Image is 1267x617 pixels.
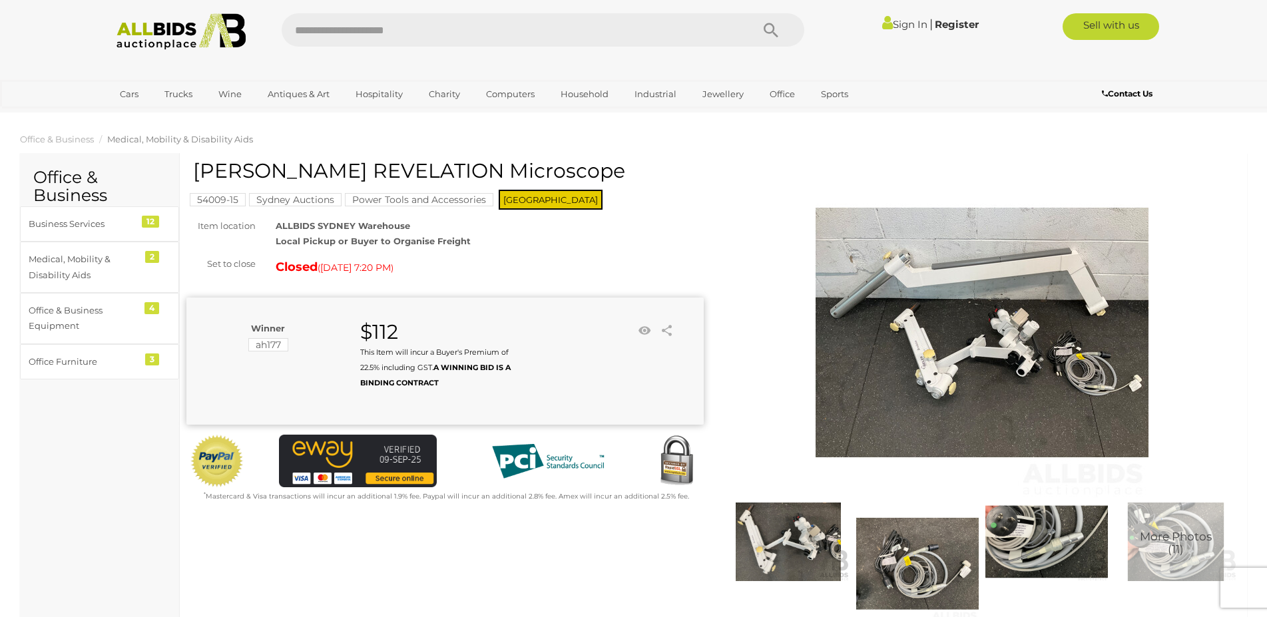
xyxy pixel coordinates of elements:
[360,363,511,387] b: A WINNING BID IS A BINDING CONTRACT
[1063,13,1159,40] a: Sell with us
[248,338,288,351] mark: ah177
[111,83,147,105] a: Cars
[259,83,338,105] a: Antiques & Art
[156,83,201,105] a: Trucks
[816,166,1148,499] img: SEILER REVELATION Microscope
[738,13,804,47] button: Search
[20,134,94,144] a: Office & Business
[318,262,393,273] span: ( )
[20,242,179,293] a: Medical, Mobility & Disability Aids 2
[1102,89,1152,99] b: Contact Us
[145,251,159,263] div: 2
[761,83,804,105] a: Office
[144,302,159,314] div: 4
[635,321,655,341] li: Watch this item
[276,260,318,274] strong: Closed
[142,216,159,228] div: 12
[552,83,617,105] a: Household
[481,435,615,488] img: PCI DSS compliant
[1102,87,1156,101] a: Contact Us
[249,193,342,206] mark: Sydney Auctions
[626,83,685,105] a: Industrial
[190,193,246,206] mark: 54009-15
[345,194,493,205] a: Power Tools and Accessories
[345,193,493,206] mark: Power Tools and Accessories
[694,83,752,105] a: Jewellery
[1115,503,1237,582] a: More Photos(11)
[190,194,246,205] a: 54009-15
[929,17,933,31] span: |
[650,435,703,488] img: Secured by Rapid SSL
[29,216,138,232] div: Business Services
[109,13,254,50] img: Allbids.com.au
[190,435,244,488] img: Official PayPal Seal
[320,262,391,274] span: [DATE] 7:20 PM
[882,18,927,31] a: Sign In
[145,353,159,365] div: 3
[193,160,700,182] h1: [PERSON_NAME] REVELATION Microscope
[29,303,138,334] div: Office & Business Equipment
[499,190,603,210] span: [GEOGRAPHIC_DATA]
[360,347,511,388] small: This Item will incur a Buyer's Premium of 22.5% including GST.
[29,354,138,369] div: Office Furniture
[107,134,253,144] a: Medical, Mobility & Disability Aids
[111,105,223,127] a: [GEOGRAPHIC_DATA]
[176,218,266,234] div: Item location
[477,83,543,105] a: Computers
[249,194,342,205] a: Sydney Auctions
[276,236,471,246] strong: Local Pickup or Buyer to Organise Freight
[20,293,179,344] a: Office & Business Equipment 4
[1115,503,1237,582] img: SEILER REVELATION Microscope
[935,18,979,31] a: Register
[29,252,138,283] div: Medical, Mobility & Disability Aids
[812,83,857,105] a: Sports
[1140,530,1212,555] span: More Photos (11)
[251,323,285,333] b: Winner
[276,220,410,231] strong: ALLBIDS SYDNEY Warehouse
[360,319,398,344] strong: $112
[204,492,689,501] small: Mastercard & Visa transactions will incur an additional 1.9% fee. Paypal will incur an additional...
[33,168,166,205] h2: Office & Business
[20,206,179,242] a: Business Services 12
[210,83,250,105] a: Wine
[985,503,1108,582] img: SEILER REVELATION Microscope
[420,83,469,105] a: Charity
[347,83,411,105] a: Hospitality
[727,503,850,582] img: SEILER REVELATION Microscope
[176,256,266,272] div: Set to close
[20,344,179,379] a: Office Furniture 3
[279,435,437,487] img: eWAY Payment Gateway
